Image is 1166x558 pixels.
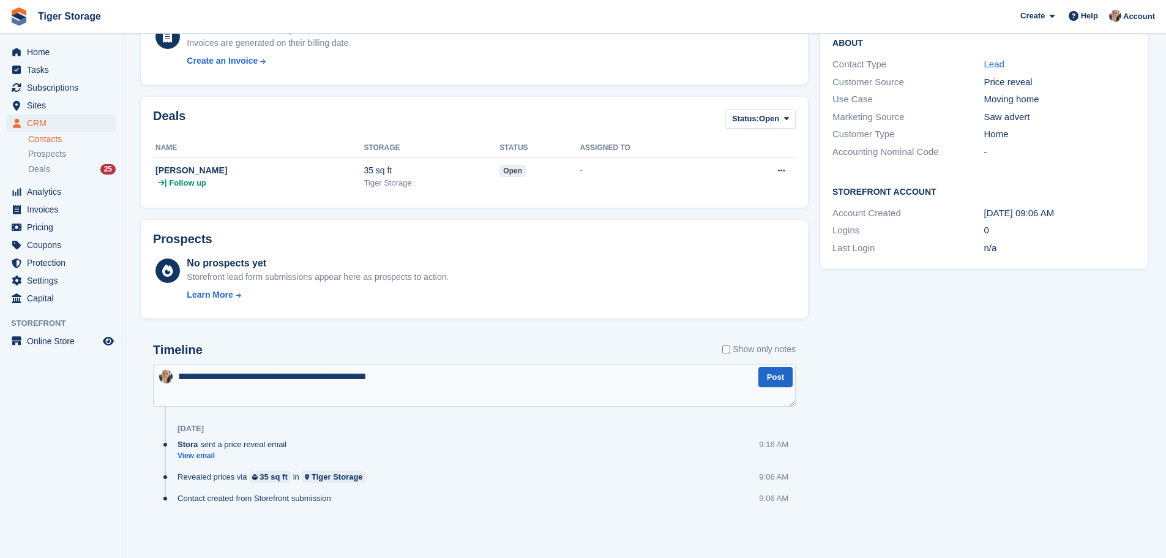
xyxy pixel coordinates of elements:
div: Price reveal [984,75,1135,89]
div: Last Login [832,241,984,255]
div: [PERSON_NAME] [155,164,364,177]
div: sent a price reveal email [178,439,293,450]
span: Online Store [27,333,100,350]
a: menu [6,333,116,350]
div: Account Created [832,206,984,221]
h2: Prospects [153,232,212,246]
div: 0 [984,224,1135,238]
a: menu [6,272,116,289]
span: Analytics [27,183,100,200]
span: Stora [178,439,198,450]
div: 9:06 AM [759,492,788,504]
span: Open [759,113,779,125]
span: Deals [28,164,50,175]
div: Contact Type [832,58,984,72]
a: menu [6,115,116,132]
a: menu [6,236,116,254]
span: Account [1123,10,1155,23]
span: Settings [27,272,100,289]
a: menu [6,219,116,236]
a: menu [6,254,116,271]
div: Home [984,127,1135,141]
div: Marketing Source [832,110,984,124]
span: Coupons [27,236,100,254]
div: Contact created from Storefront submission [178,492,337,504]
div: Saw advert [984,110,1135,124]
div: n/a [984,241,1135,255]
span: Protection [27,254,100,271]
div: Customer Source [832,75,984,89]
th: Storage [364,138,499,158]
h2: About [832,36,1135,48]
div: Tiger Storage [364,177,499,189]
div: 35 sq ft [364,164,499,177]
div: Storefront lead form submissions appear here as prospects to action. [187,271,449,284]
a: Deals 25 [28,163,116,176]
div: No prospects yet [187,256,449,271]
a: Prospects [28,148,116,160]
span: Home [27,43,100,61]
a: menu [6,61,116,78]
button: Post [758,367,793,387]
div: Customer Type [832,127,984,141]
span: Status: [732,113,759,125]
img: Becky Martin [1109,10,1121,22]
div: Accounting Nominal Code [832,145,984,159]
a: View email [178,451,293,461]
span: Tasks [27,61,100,78]
h2: Timeline [153,343,203,357]
div: - [580,164,723,176]
a: menu [6,201,116,218]
div: Tiger Storage [312,471,363,483]
h2: Deals [153,109,185,132]
label: Show only notes [722,343,796,356]
span: Invoices [27,201,100,218]
a: menu [6,97,116,114]
a: Tiger Storage [33,6,106,26]
span: CRM [27,115,100,132]
a: Contacts [28,134,116,145]
div: - [984,145,1135,159]
a: Preview store [101,334,116,349]
a: 35 sq ft [249,471,290,483]
h2: Storefront Account [832,185,1135,197]
span: Follow up [169,177,206,189]
span: Subscriptions [27,79,100,96]
input: Show only notes [722,343,730,356]
div: [DATE] 09:06 AM [984,206,1135,221]
div: Logins [832,224,984,238]
div: 35 sq ft [260,471,288,483]
span: Create [1020,10,1045,22]
span: Pricing [27,219,100,236]
span: Help [1081,10,1098,22]
a: menu [6,79,116,96]
a: menu [6,183,116,200]
button: Status: Open [725,109,796,129]
a: Create an Invoice [187,55,351,67]
img: stora-icon-8386f47178a22dfd0bd8f6a31ec36ba5ce8667c1dd55bd0f319d3a0aa187defe.svg [10,7,28,26]
div: 9:06 AM [759,471,788,483]
span: | [165,177,166,189]
a: Learn More [187,288,449,301]
div: Revealed prices via in [178,471,372,483]
div: 9:16 AM [759,439,788,450]
span: Storefront [11,317,122,330]
div: Invoices are generated on their billing date. [187,37,351,50]
div: Create an Invoice [187,55,258,67]
div: [DATE] [178,424,204,434]
a: Tiger Storage [302,471,366,483]
a: menu [6,290,116,307]
th: Assigned to [580,138,723,158]
div: Use Case [832,92,984,107]
div: Moving home [984,92,1135,107]
th: Name [153,138,364,158]
span: open [499,165,526,177]
span: Prospects [28,148,66,160]
a: menu [6,43,116,61]
div: 25 [100,164,116,175]
span: Capital [27,290,100,307]
span: Sites [27,97,100,114]
div: Learn More [187,288,233,301]
a: Lead [984,59,1004,69]
img: Becky Martin [159,370,173,383]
